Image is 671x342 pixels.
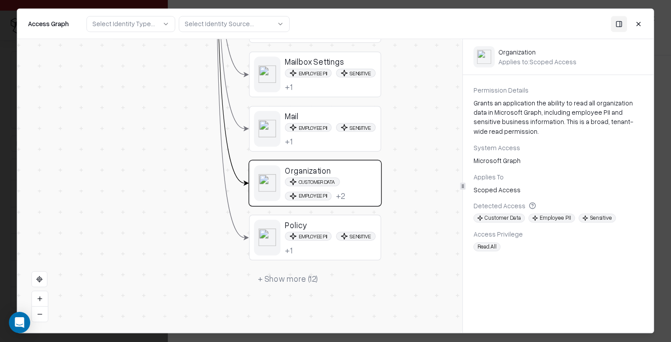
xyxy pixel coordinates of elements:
[474,156,643,165] div: Microsoft Graph
[249,269,327,289] button: + Show more (12)
[474,229,643,239] div: Access Privilege
[28,19,69,29] div: Access Graph
[529,214,575,222] span: Employee PII
[611,16,627,32] button: Toggle Panel
[87,16,175,32] button: Select Identity Type...
[285,57,376,67] div: Mailbox Settings
[474,185,643,194] div: Scoped Access
[285,191,332,200] span: Employee PII
[185,19,254,28] div: Select Identity Source...
[474,214,525,222] span: Customer Data
[474,98,643,136] div: Grants an application the ability to read all organization data in Microsoft Graph, including emp...
[498,48,576,56] div: Organization
[474,202,643,210] div: Detected Access
[474,172,643,182] div: Applies To
[336,69,375,78] span: Sensitive
[285,220,376,230] div: Policy
[474,242,501,251] span: Read.All
[285,136,292,147] div: + 1
[336,123,375,132] span: Sensitive
[285,111,376,121] div: Mail
[285,232,332,241] span: Employee PII
[477,50,491,64] img: entra
[285,245,292,255] div: + 1
[285,82,292,92] div: + 1
[336,191,345,201] button: +2
[579,214,616,222] span: Sensitive
[474,143,643,152] div: System Access
[285,136,292,147] button: +1
[285,82,292,92] button: +1
[285,123,332,132] span: Employee PII
[474,85,643,95] div: Permission Details
[498,58,576,66] div: Applies to: Scoped Access
[285,245,292,255] button: +1
[336,232,375,241] span: Sensitive
[92,19,155,28] div: Select Identity Type...
[336,191,345,201] div: + 2
[285,69,332,78] span: Employee PII
[179,16,290,32] button: Select Identity Source...
[285,165,376,175] div: Organization
[285,178,340,187] span: Customer Data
